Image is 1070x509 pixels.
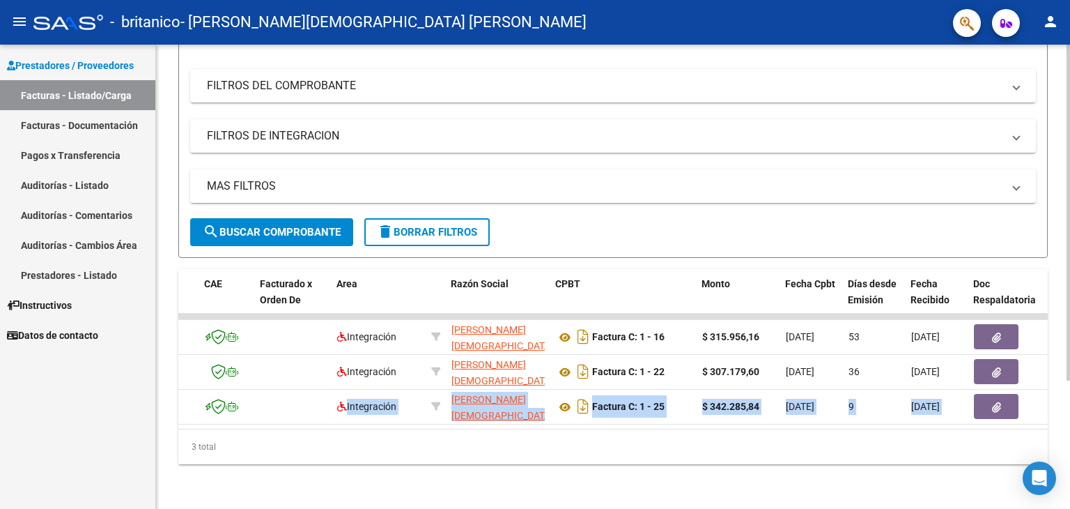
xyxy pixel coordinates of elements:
[702,366,759,377] strong: $ 307.179,60
[780,269,842,331] datatable-header-cell: Fecha Cpbt
[702,331,759,342] strong: $ 315.956,16
[7,298,72,313] span: Instructivos
[337,366,396,377] span: Integración
[203,226,341,238] span: Buscar Comprobante
[701,278,730,289] span: Monto
[190,169,1036,203] mat-expansion-panel-header: MAS FILTROS
[848,331,860,342] span: 53
[905,269,968,331] datatable-header-cell: Fecha Recibido
[592,332,665,343] strong: Factura C: 1 - 16
[574,360,592,383] i: Descargar documento
[702,401,759,412] strong: $ 342.285,84
[260,278,312,305] span: Facturado x Orden De
[377,226,477,238] span: Borrar Filtros
[592,367,665,378] strong: Factura C: 1 - 22
[786,366,814,377] span: [DATE]
[848,366,860,377] span: 36
[973,278,1036,305] span: Doc Respaldatoria
[555,278,580,289] span: CPBT
[190,119,1036,153] mat-expansion-panel-header: FILTROS DE INTEGRACION
[207,78,1002,93] mat-panel-title: FILTROS DEL COMPROBANTE
[911,366,940,377] span: [DATE]
[207,178,1002,194] mat-panel-title: MAS FILTROS
[364,218,490,246] button: Borrar Filtros
[451,357,545,386] div: 20299464793
[911,331,940,342] span: [DATE]
[204,278,222,289] span: CAE
[7,58,134,73] span: Prestadores / Proveedores
[848,401,854,412] span: 9
[337,331,396,342] span: Integración
[848,278,897,305] span: Días desde Emisión
[190,69,1036,102] mat-expansion-panel-header: FILTROS DEL COMPROBANTE
[336,278,357,289] span: Area
[451,394,553,437] span: [PERSON_NAME][DEMOGRAPHIC_DATA] [PERSON_NAME]
[451,324,553,367] span: [PERSON_NAME][DEMOGRAPHIC_DATA] [PERSON_NAME]
[968,269,1051,331] datatable-header-cell: Doc Respaldatoria
[696,269,780,331] datatable-header-cell: Monto
[451,322,545,351] div: 20299464793
[574,395,592,418] i: Descargar documento
[451,278,509,289] span: Razón Social
[203,223,219,240] mat-icon: search
[451,392,545,421] div: 20299464793
[786,401,814,412] span: [DATE]
[254,269,331,331] datatable-header-cell: Facturado x Orden De
[180,7,587,38] span: - [PERSON_NAME][DEMOGRAPHIC_DATA] [PERSON_NAME]
[445,269,550,331] datatable-header-cell: Razón Social
[11,13,28,30] mat-icon: menu
[451,359,553,402] span: [PERSON_NAME][DEMOGRAPHIC_DATA] [PERSON_NAME]
[110,7,180,38] span: - britanico
[178,430,1048,464] div: 3 total
[1023,462,1056,495] div: Open Intercom Messenger
[1042,13,1059,30] mat-icon: person
[7,328,98,343] span: Datos de contacto
[910,278,949,305] span: Fecha Recibido
[207,128,1002,144] mat-panel-title: FILTROS DE INTEGRACION
[911,401,940,412] span: [DATE]
[199,269,254,331] datatable-header-cell: CAE
[550,269,696,331] datatable-header-cell: CPBT
[337,401,396,412] span: Integración
[331,269,425,331] datatable-header-cell: Area
[785,278,835,289] span: Fecha Cpbt
[190,218,353,246] button: Buscar Comprobante
[786,331,814,342] span: [DATE]
[592,402,665,413] strong: Factura C: 1 - 25
[574,326,592,348] i: Descargar documento
[377,223,394,240] mat-icon: delete
[842,269,905,331] datatable-header-cell: Días desde Emisión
